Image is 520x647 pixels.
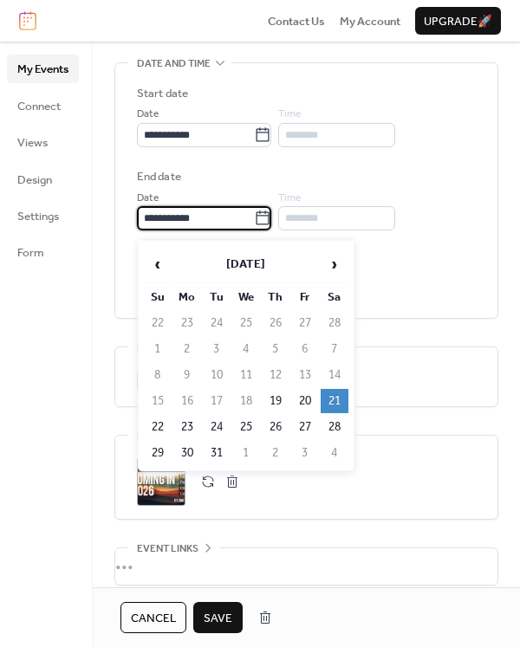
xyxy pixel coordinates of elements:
[137,168,181,185] div: End date
[291,363,319,387] td: 13
[7,92,79,120] a: Connect
[203,337,231,361] td: 3
[137,540,198,558] span: Event links
[137,106,159,123] span: Date
[17,134,48,152] span: Views
[232,311,260,335] td: 25
[131,610,176,627] span: Cancel
[268,13,325,30] span: Contact Us
[144,415,172,439] td: 22
[193,602,243,633] button: Save
[262,285,289,309] th: Th
[291,311,319,335] td: 27
[203,363,231,387] td: 10
[7,238,79,266] a: Form
[173,363,201,387] td: 9
[232,441,260,465] td: 1
[291,337,319,361] td: 6
[232,285,260,309] th: We
[7,202,79,230] a: Settings
[291,415,319,439] td: 27
[173,285,201,309] th: Mo
[203,389,231,413] td: 17
[173,389,201,413] td: 16
[115,548,497,585] div: •••
[17,171,52,189] span: Design
[291,441,319,465] td: 3
[262,415,289,439] td: 26
[321,311,348,335] td: 28
[173,337,201,361] td: 2
[268,12,325,29] a: Contact Us
[17,61,68,78] span: My Events
[340,12,400,29] a: My Account
[321,285,348,309] th: Sa
[415,7,501,35] button: Upgrade🚀
[17,208,59,225] span: Settings
[173,415,201,439] td: 23
[7,55,79,82] a: My Events
[144,337,172,361] td: 1
[137,55,211,73] span: Date and time
[203,285,231,309] th: Tu
[424,13,492,30] span: Upgrade 🚀
[262,389,289,413] td: 19
[173,246,319,283] th: [DATE]
[232,415,260,439] td: 25
[7,165,79,193] a: Design
[137,457,185,506] div: ;
[137,190,159,207] span: Date
[262,363,289,387] td: 12
[173,311,201,335] td: 23
[232,337,260,361] td: 4
[137,85,188,102] div: Start date
[17,98,61,115] span: Connect
[321,441,348,465] td: 4
[262,337,289,361] td: 5
[7,128,79,156] a: Views
[144,363,172,387] td: 8
[19,11,36,30] img: logo
[262,311,289,335] td: 26
[291,285,319,309] th: Fr
[232,389,260,413] td: 18
[340,13,400,30] span: My Account
[17,244,44,262] span: Form
[278,106,301,123] span: Time
[321,389,348,413] td: 21
[291,389,319,413] td: 20
[145,247,171,281] span: ‹
[144,285,172,309] th: Su
[232,363,260,387] td: 11
[203,311,231,335] td: 24
[204,610,232,627] span: Save
[278,190,301,207] span: Time
[203,415,231,439] td: 24
[144,311,172,335] td: 22
[203,441,231,465] td: 31
[144,389,172,413] td: 15
[144,441,172,465] td: 29
[321,415,348,439] td: 28
[262,441,289,465] td: 2
[321,363,348,387] td: 14
[321,337,348,361] td: 7
[120,602,186,633] button: Cancel
[173,441,201,465] td: 30
[322,247,348,281] span: ›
